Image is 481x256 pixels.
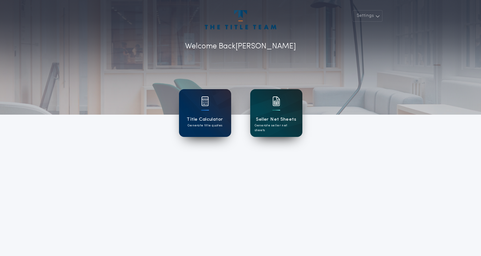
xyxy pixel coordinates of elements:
img: card icon [272,96,280,106]
h1: Seller Net Sheets [256,116,296,123]
button: Settings [353,10,382,22]
h1: Title Calculator [187,116,223,123]
p: Generate seller net sheets [255,123,298,133]
p: Welcome Back [PERSON_NAME] [185,41,296,52]
img: card icon [201,96,209,106]
a: card iconTitle CalculatorGenerate title quotes [179,89,231,137]
p: Generate title quotes [188,123,222,128]
a: card iconSeller Net SheetsGenerate seller net sheets [250,89,302,137]
img: account-logo [205,10,276,29]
